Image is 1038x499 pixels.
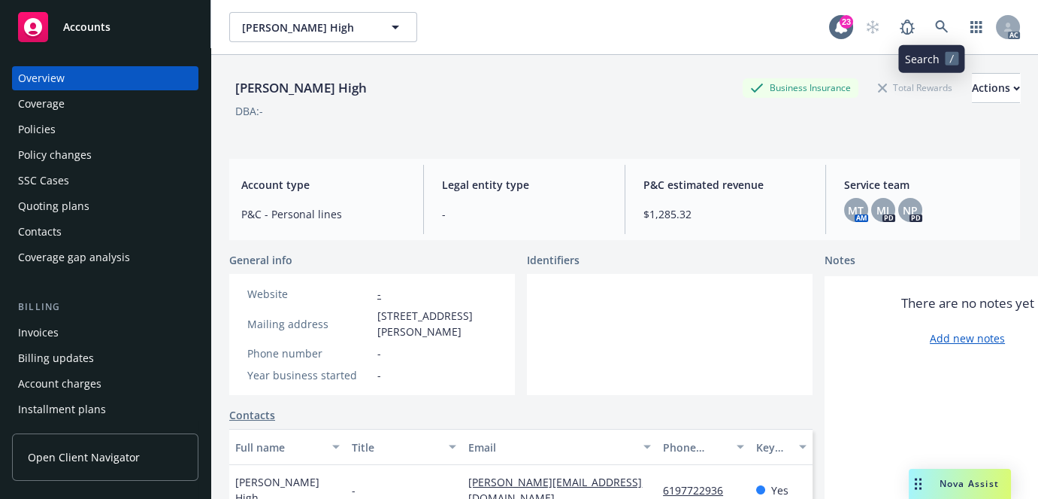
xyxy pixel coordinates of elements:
[643,206,807,222] span: $1,285.32
[229,252,292,268] span: General info
[12,143,198,167] a: Policy changes
[961,12,991,42] a: Switch app
[18,92,65,116] div: Coverage
[909,469,928,499] div: Drag to move
[940,477,999,490] span: Nova Assist
[247,367,371,383] div: Year business started
[377,287,381,301] a: -
[229,12,417,42] button: [PERSON_NAME] High
[743,78,858,97] div: Business Insurance
[18,245,130,269] div: Coverage gap analysis
[844,177,1008,193] span: Service team
[870,78,960,97] div: Total Rewards
[12,66,198,90] a: Overview
[247,286,371,302] div: Website
[12,194,198,218] a: Quoting plans
[901,294,1034,312] span: There are no notes yet
[377,308,497,339] span: [STREET_ADDRESS][PERSON_NAME]
[18,372,101,396] div: Account charges
[18,194,89,218] div: Quoting plans
[771,482,788,498] span: Yes
[756,440,790,455] div: Key contact
[462,429,657,465] button: Email
[750,429,813,465] button: Key contact
[12,6,198,48] a: Accounts
[63,21,110,33] span: Accounts
[663,483,735,497] a: 6197722936
[18,143,92,167] div: Policy changes
[241,177,405,193] span: Account type
[12,397,198,421] a: Installment plans
[12,300,198,315] div: Billing
[18,169,69,193] div: SSC Cases
[12,346,198,370] a: Billing updates
[247,345,371,361] div: Phone number
[12,372,198,396] a: Account charges
[468,440,634,455] div: Email
[12,220,198,244] a: Contacts
[12,245,198,269] a: Coverage gap analysis
[12,169,198,193] a: SSC Cases
[972,73,1020,103] button: Actions
[442,206,606,222] span: -
[927,12,957,42] a: Search
[235,440,323,455] div: Full name
[663,440,728,455] div: Phone number
[840,15,853,29] div: 23
[527,252,580,268] span: Identifiers
[241,206,405,222] span: P&C - Personal lines
[377,345,381,361] span: -
[229,407,275,423] a: Contacts
[247,316,371,332] div: Mailing address
[18,117,56,141] div: Policies
[18,346,94,370] div: Billing updates
[352,482,356,498] span: -
[12,321,198,345] a: Invoices
[242,20,372,35] span: [PERSON_NAME] High
[930,330,1005,346] a: Add new notes
[229,429,346,465] button: Full name
[903,202,918,218] span: NP
[972,74,1020,102] div: Actions
[18,397,106,421] div: Installment plans
[848,202,864,218] span: MT
[858,12,888,42] a: Start snowing
[18,66,65,90] div: Overview
[657,429,750,465] button: Phone number
[12,92,198,116] a: Coverage
[909,469,1011,499] button: Nova Assist
[643,177,807,193] span: P&C estimated revenue
[12,117,198,141] a: Policies
[825,252,855,270] span: Notes
[18,220,62,244] div: Contacts
[892,12,922,42] a: Report a Bug
[346,429,462,465] button: Title
[235,103,263,119] div: DBA: -
[377,367,381,383] span: -
[442,177,606,193] span: Legal entity type
[352,440,440,455] div: Title
[28,449,140,465] span: Open Client Navigator
[876,202,889,218] span: MJ
[229,78,373,98] div: [PERSON_NAME] High
[18,321,59,345] div: Invoices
